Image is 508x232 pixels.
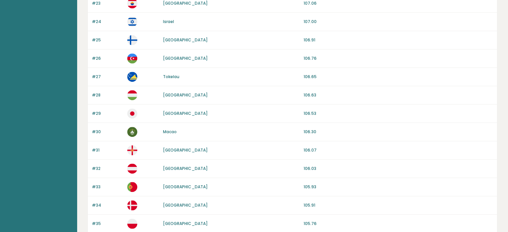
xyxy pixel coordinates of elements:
p: #26 [92,55,123,61]
a: [GEOGRAPHIC_DATA] [163,55,208,61]
img: pl.svg [127,219,137,229]
img: at.svg [127,164,137,174]
a: [GEOGRAPHIC_DATA] [163,92,208,98]
a: [GEOGRAPHIC_DATA] [163,184,208,190]
a: [GEOGRAPHIC_DATA] [163,221,208,226]
img: fi.svg [127,35,137,45]
p: 107.00 [304,19,493,25]
img: az.svg [127,53,137,63]
img: tk.svg [127,72,137,82]
img: jp.svg [127,108,137,119]
a: [GEOGRAPHIC_DATA] [163,0,208,6]
p: #29 [92,110,123,117]
p: 106.07 [304,147,493,153]
img: mo.svg [127,127,137,137]
p: 106.76 [304,55,493,61]
a: Tokelau [163,74,179,79]
p: #30 [92,129,123,135]
p: #24 [92,19,123,25]
a: [GEOGRAPHIC_DATA] [163,147,208,153]
p: #25 [92,37,123,43]
a: Macao [163,129,177,135]
p: 106.53 [304,110,493,117]
p: #35 [92,221,123,227]
a: [GEOGRAPHIC_DATA] [163,202,208,208]
img: il.svg [127,17,137,27]
a: [GEOGRAPHIC_DATA] [163,166,208,171]
img: hu.svg [127,90,137,100]
p: 106.03 [304,166,493,172]
a: [GEOGRAPHIC_DATA] [163,37,208,43]
img: dk.svg [127,200,137,210]
a: [GEOGRAPHIC_DATA] [163,110,208,116]
p: 106.63 [304,92,493,98]
p: 107.06 [304,0,493,6]
p: 106.91 [304,37,493,43]
p: 105.93 [304,184,493,190]
p: 106.65 [304,74,493,80]
img: gg.svg [127,145,137,155]
a: Israel [163,19,174,24]
p: 105.76 [304,221,493,227]
p: 106.30 [304,129,493,135]
img: pt.svg [127,182,137,192]
p: #23 [92,0,123,6]
p: #34 [92,202,123,208]
p: #27 [92,74,123,80]
p: 105.91 [304,202,493,208]
p: #28 [92,92,123,98]
p: #33 [92,184,123,190]
p: #31 [92,147,123,153]
p: #32 [92,166,123,172]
